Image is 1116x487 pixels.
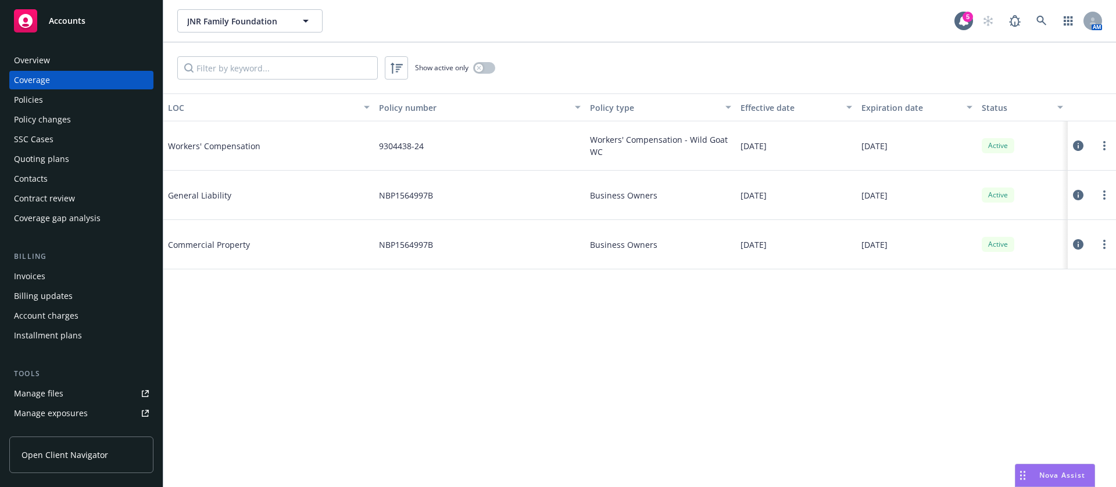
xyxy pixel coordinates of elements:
div: Overview [14,51,50,70]
a: Coverage [9,71,153,89]
a: Search [1030,9,1053,33]
div: Status [982,102,1050,114]
input: Filter by keyword... [177,56,378,80]
span: Commercial Property [168,239,342,251]
a: SSC Cases [9,130,153,149]
span: [DATE] [861,189,888,201]
div: Billing updates [14,287,73,305]
span: [DATE] [861,140,888,152]
a: Report a Bug [1003,9,1026,33]
span: Active [986,239,1010,250]
span: [DATE] [741,140,767,152]
span: Active [986,140,1010,151]
div: Quoting plans [14,150,69,168]
a: Coverage gap analysis [9,209,153,228]
div: Manage files [14,384,63,403]
div: Coverage [14,71,50,89]
span: [DATE] [741,239,767,251]
div: Tools [9,368,153,380]
button: Expiration date [857,93,977,121]
span: [DATE] [861,239,888,251]
div: Manage exposures [14,404,88,423]
a: Invoices [9,267,153,286]
button: Policy number [374,93,585,121]
div: Manage certificates [14,424,90,442]
span: JNR Family Foundation [187,15,288,27]
button: LOC [163,93,374,121]
div: Contacts [14,169,48,188]
button: Policy type [585,93,736,121]
div: SSC Cases [14,130,53,149]
a: Accounts [9,5,153,37]
button: Nova Assist [1015,464,1095,487]
button: Status [977,93,1068,121]
span: [DATE] [741,189,767,201]
a: Policy changes [9,110,153,129]
a: more [1097,188,1111,202]
a: Contacts [9,169,153,188]
span: Business Owners [590,189,657,201]
a: Billing updates [9,287,153,305]
div: Policy changes [14,110,71,129]
span: Workers' Compensation - Wild Goat WC [590,134,731,158]
div: Coverage gap analysis [14,209,101,228]
span: Nova Assist [1039,470,1085,480]
span: Business Owners [590,239,657,251]
div: Billing [9,251,153,262]
span: NBP1564997B [379,239,433,251]
span: Accounts [49,16,85,26]
div: Policies [14,91,43,109]
span: Active [986,190,1010,200]
button: JNR Family Foundation [177,9,323,33]
div: Account charges [14,306,78,325]
a: Start snowing [977,9,1000,33]
div: LOC [168,102,357,114]
a: Contract review [9,189,153,208]
div: Policy type [590,102,718,114]
span: Workers' Compensation [168,140,342,152]
div: Effective date [741,102,839,114]
a: Manage exposures [9,404,153,423]
div: Policy number [379,102,568,114]
div: Installment plans [14,326,82,345]
a: more [1097,237,1111,251]
div: Expiration date [861,102,960,114]
div: Drag to move [1015,464,1030,486]
span: NBP1564997B [379,189,433,201]
a: Policies [9,91,153,109]
div: 5 [963,12,973,22]
a: Manage certificates [9,424,153,442]
div: Contract review [14,189,75,208]
a: more [1097,139,1111,153]
span: 9304438-24 [379,140,424,152]
a: Quoting plans [9,150,153,168]
a: Switch app [1057,9,1080,33]
button: Effective date [736,93,856,121]
a: Installment plans [9,326,153,345]
div: Invoices [14,267,45,286]
a: Manage files [9,384,153,403]
a: Overview [9,51,153,70]
span: Show active only [415,63,468,73]
span: Open Client Navigator [22,449,108,461]
a: Account charges [9,306,153,325]
span: General Liability [168,189,342,201]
